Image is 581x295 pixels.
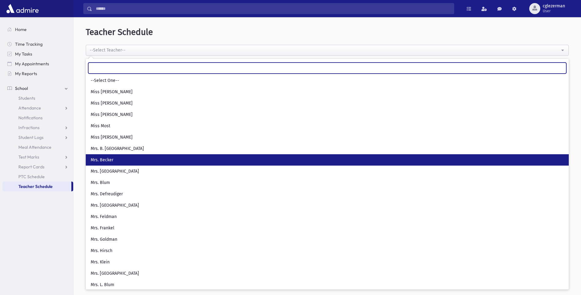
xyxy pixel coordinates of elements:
span: Student Logs [18,135,43,140]
span: Mrs. L. Blum [91,282,114,288]
a: School [2,83,73,93]
span: My Reports [15,71,37,76]
span: Report Cards [18,164,44,170]
input: Search [92,3,454,14]
a: Report Cards [2,162,73,172]
span: Mrs. Hirsch [91,248,112,254]
img: AdmirePro [5,2,40,15]
a: Meal Attendance [2,142,73,152]
a: Time Tracking [2,39,73,49]
span: cglezerman [543,4,565,9]
span: Mrs. Blum [91,180,110,186]
span: Mrs. Defreudiger [91,191,123,197]
span: Mrs. Frankel [91,225,114,231]
span: Infractions [18,125,40,130]
span: Mrs. [GEOGRAPHIC_DATA] [91,202,139,209]
button: --Select Teacher-- [86,45,569,56]
a: Notifications [2,113,73,123]
span: Mrs. [GEOGRAPHIC_DATA] [91,270,139,277]
span: Attendance [18,105,41,111]
a: My Reports [2,69,73,79]
a: Teacher Schedule [2,182,71,191]
div: --Select Teacher-- [90,47,560,53]
span: Miss [PERSON_NAME] [91,134,133,140]
span: Mrs. [GEOGRAPHIC_DATA] [91,168,139,174]
span: My Tasks [15,51,32,57]
span: Miss [PERSON_NAME] [91,112,133,118]
span: --Select One-- [91,78,119,84]
span: School [15,86,28,91]
span: Mrs. B. [GEOGRAPHIC_DATA] [91,146,144,152]
span: Test Marks [18,154,39,160]
a: Home [2,25,73,34]
a: My Appointments [2,59,73,69]
input: Search [88,63,566,74]
span: Meal Attendance [18,144,51,150]
span: Mrs. Becker [91,157,113,163]
span: Teacher Schedule [86,27,153,37]
span: User [543,9,565,13]
a: My Tasks [2,49,73,59]
span: PTC Schedule [18,174,45,179]
span: Mrs. Feldman [91,214,117,220]
span: Miss [PERSON_NAME] [91,100,133,106]
span: Miss [PERSON_NAME] [91,89,133,95]
span: Miss Most [91,123,110,129]
a: Test Marks [2,152,73,162]
span: Students [18,95,35,101]
span: My Appointments [15,61,49,67]
a: PTC Schedule [2,172,73,182]
a: Students [2,93,73,103]
span: Home [15,27,27,32]
span: Notifications [18,115,43,121]
a: Infractions [2,123,73,132]
span: Teacher Schedule [18,184,53,189]
a: Attendance [2,103,73,113]
span: Mrs. Goldman [91,236,117,243]
span: Mrs. Klein [91,259,110,265]
span: Time Tracking [15,41,43,47]
a: Student Logs [2,132,73,142]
